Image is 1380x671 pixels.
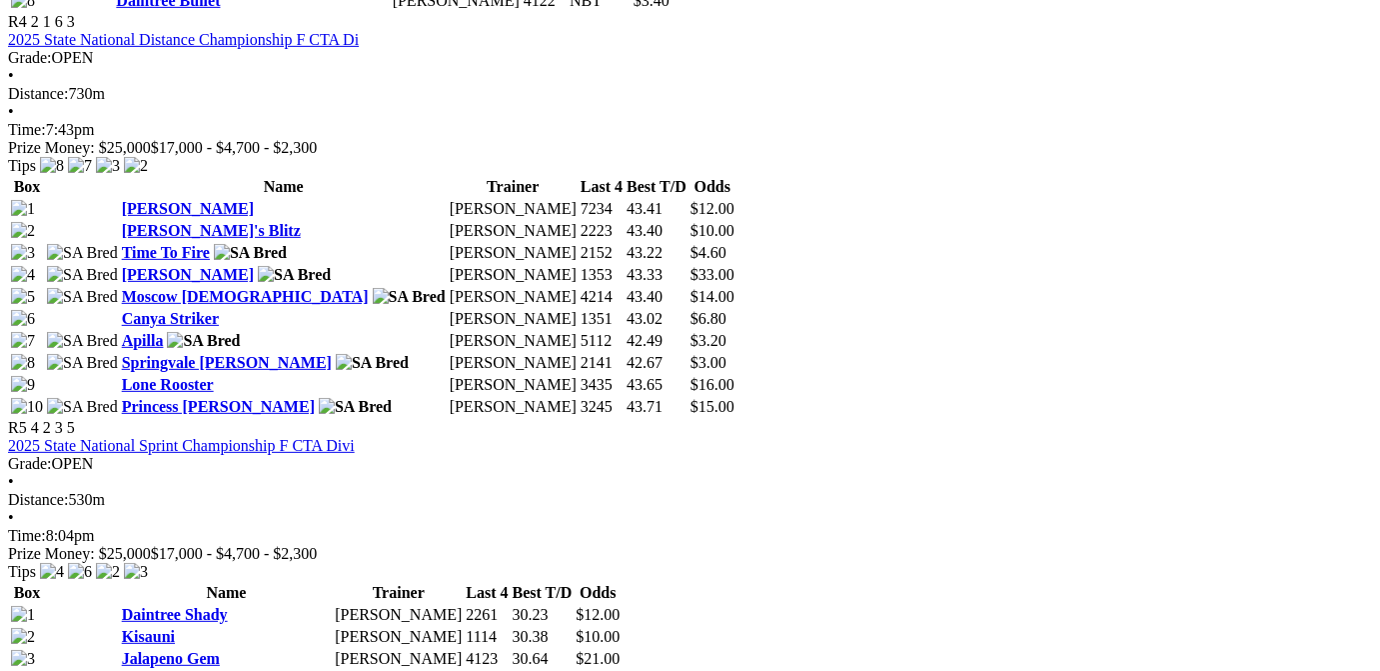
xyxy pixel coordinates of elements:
td: 43.22 [626,243,688,263]
span: Box [14,584,41,601]
div: 8:04pm [8,527,1372,545]
img: 8 [11,354,35,372]
span: $16.00 [690,376,734,393]
th: Name [121,177,447,197]
td: 43.40 [626,287,688,307]
td: 2261 [465,605,509,625]
a: Time To Fire [122,244,210,261]
img: SA Bred [47,332,118,350]
a: Princess [PERSON_NAME] [122,398,315,415]
span: $12.00 [690,200,734,217]
img: SA Bred [319,398,392,416]
span: $10.00 [690,222,734,239]
td: 2223 [580,221,624,241]
span: Tips [8,157,36,174]
img: 7 [11,332,35,350]
td: [PERSON_NAME] [449,353,578,373]
td: [PERSON_NAME] [449,331,578,351]
td: 3435 [580,375,624,395]
div: 530m [8,491,1372,509]
img: 2 [11,628,35,646]
span: $14.00 [690,288,734,305]
td: [PERSON_NAME] [449,309,578,329]
td: 2152 [580,243,624,263]
img: 8 [40,157,64,175]
a: Kisauni [122,628,175,645]
img: SA Bred [214,244,287,262]
img: SA Bred [373,288,446,306]
td: 43.40 [626,221,688,241]
td: [PERSON_NAME] [449,375,578,395]
td: [PERSON_NAME] [449,265,578,285]
span: $4.60 [690,244,726,261]
th: Trainer [449,177,578,197]
span: 4 2 3 5 [31,419,75,436]
span: $21.00 [576,650,620,667]
td: 5112 [580,331,624,351]
img: 6 [11,310,35,328]
a: Apilla [122,332,164,349]
span: Time: [8,121,46,138]
td: [PERSON_NAME] [449,287,578,307]
a: [PERSON_NAME]'s Blitz [122,222,301,239]
th: Odds [575,583,621,603]
td: 4123 [465,649,509,669]
td: [PERSON_NAME] [334,649,463,669]
img: 7 [68,157,92,175]
img: SA Bred [167,332,240,350]
td: 43.71 [626,397,688,417]
td: [PERSON_NAME] [334,627,463,647]
td: [PERSON_NAME] [449,199,578,219]
img: 2 [11,222,35,240]
span: Distance: [8,491,68,508]
span: $33.00 [690,266,734,283]
span: $6.80 [690,310,726,327]
td: 30.38 [512,627,574,647]
span: • [8,103,14,120]
img: 4 [40,563,64,581]
span: Grade: [8,49,52,66]
td: 7234 [580,199,624,219]
a: Lone Rooster [122,376,214,393]
th: Best T/D [512,583,574,603]
span: $17,000 - $4,700 - $2,300 [151,545,318,562]
td: 43.02 [626,309,688,329]
img: 3 [11,244,35,262]
td: [PERSON_NAME] [449,243,578,263]
a: Jalapeno Gem [122,650,220,667]
span: $3.20 [690,332,726,349]
td: 3245 [580,397,624,417]
span: 2 1 6 3 [31,13,75,30]
span: $3.00 [690,354,726,371]
span: R5 [8,419,27,436]
a: Canya Striker [122,310,219,327]
td: 42.67 [626,353,688,373]
td: 1114 [465,627,509,647]
span: • [8,509,14,526]
img: SA Bred [47,398,118,416]
a: Daintree Shady [122,606,228,623]
img: SA Bred [258,266,331,284]
img: 2 [96,563,120,581]
td: 1351 [580,309,624,329]
img: 5 [11,288,35,306]
div: 730m [8,85,1372,103]
td: 30.23 [512,605,574,625]
td: [PERSON_NAME] [334,605,463,625]
a: 2025 State National Distance Championship F CTA Di [8,31,359,48]
img: SA Bred [47,266,118,284]
span: Time: [8,527,46,544]
img: 3 [96,157,120,175]
th: Name [121,583,333,603]
img: 10 [11,398,43,416]
img: 9 [11,376,35,394]
img: 3 [11,650,35,668]
span: Grade: [8,455,52,472]
img: 1 [11,200,35,218]
th: Last 4 [580,177,624,197]
div: Prize Money: $25,000 [8,545,1372,563]
span: R4 [8,13,27,30]
img: SA Bred [47,244,118,262]
td: 43.41 [626,199,688,219]
th: Last 4 [465,583,509,603]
